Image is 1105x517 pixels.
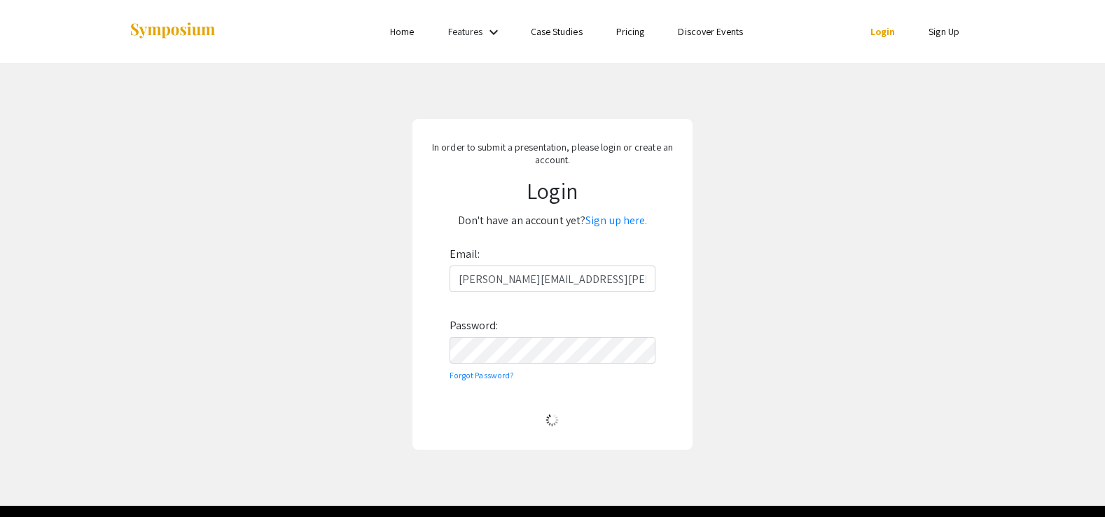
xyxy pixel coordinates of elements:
[390,25,414,38] a: Home
[450,315,499,337] label: Password:
[540,408,564,432] img: Loading
[129,22,216,41] img: Symposium by ForagerOne
[929,25,959,38] a: Sign Up
[424,141,681,166] p: In order to submit a presentation, please login or create an account.
[448,25,483,38] a: Features
[424,209,681,232] p: Don't have an account yet?
[616,25,645,38] a: Pricing
[424,177,681,204] h1: Login
[531,25,583,38] a: Case Studies
[11,454,60,506] iframe: Chat
[870,25,896,38] a: Login
[450,370,515,380] a: Forgot Password?
[678,25,743,38] a: Discover Events
[485,24,502,41] mat-icon: Expand Features list
[585,213,647,228] a: Sign up here.
[450,243,480,266] label: Email:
